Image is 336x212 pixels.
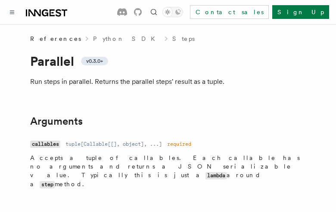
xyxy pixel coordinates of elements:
[172,34,195,43] a: Steps
[162,7,183,17] button: Toggle dark mode
[93,34,160,43] a: Python SDK
[30,141,60,148] code: callables
[149,7,159,17] button: Find something...
[30,34,81,43] span: References
[272,5,329,19] a: Sign Up
[30,115,83,127] a: Arguments
[30,53,306,69] h1: Parallel
[86,58,103,65] span: v0.3.0+
[30,76,306,88] p: Run steps in parallel. Returns the parallel steps' result as a tuple.
[167,141,191,147] dd: required
[190,5,269,19] a: Contact sales
[7,7,17,17] button: Toggle navigation
[40,181,55,188] code: step
[30,154,306,189] p: Accepts a tuple of callables. Each callable has no arguments and returns a JSON serializable valu...
[205,172,227,179] code: lambda
[65,141,162,147] dd: tuple[Callable[[], object], ...]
